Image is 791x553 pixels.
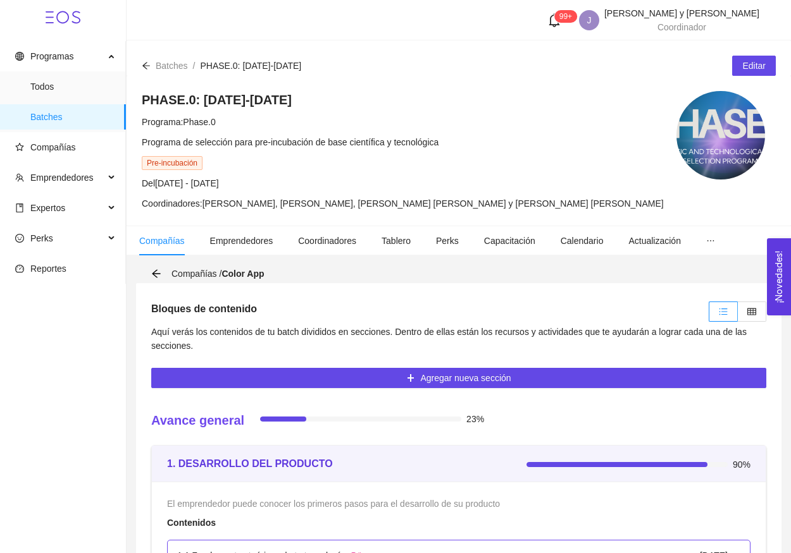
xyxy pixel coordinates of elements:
span: PHASE.0: [DATE]-[DATE] [200,61,301,71]
span: ellipsis [706,236,715,245]
span: El emprendedor puede conocer los primeros pasos para el desarrollo de su producto [167,499,500,509]
span: Compañías [30,142,76,152]
sup: 126 [554,10,577,23]
button: Open Feedback Widget [767,238,791,315]
span: Programa de selección para pre-incubación de base científica y tecnológica [142,137,439,147]
span: Perks [30,233,53,243]
span: Programa: Phase.0 [142,117,216,127]
span: 90% [733,460,751,469]
span: book [15,204,24,212]
strong: Color App [221,269,264,279]
span: / [193,61,196,71]
span: Compañías / [171,269,265,279]
span: Todos [30,74,116,99]
span: Coordinadores [298,236,356,246]
span: bell [547,13,561,27]
span: [PERSON_NAME] y [PERSON_NAME] [604,8,759,18]
span: smile [15,234,24,243]
span: star [15,143,24,152]
span: Aquí verás los contenidos de tu batch divididos en secciones. Dentro de ellas están los recursos ... [151,327,747,351]
span: Coordinador [657,22,706,32]
span: Batches [30,104,116,130]
span: Capacitación [484,236,535,246]
span: Calendario [561,236,604,246]
span: Emprendedores [30,173,94,183]
span: Pre-incubación [142,156,202,170]
span: Del [DATE] - [DATE] [142,178,219,188]
span: dashboard [15,264,24,273]
h5: Bloques de contenido [151,301,257,317]
span: plus [406,374,415,384]
span: J [587,10,591,30]
span: 23% [466,415,484,423]
strong: Contenidos [167,518,216,528]
span: Actualización [628,236,681,246]
span: Editar [742,59,766,73]
button: plusAgregar nueva sección [151,368,766,388]
span: Expertos [30,203,65,213]
span: arrow-left [142,61,151,70]
span: Reportes [30,264,66,274]
strong: 1. DESARROLLO DEL PRODUCTO [167,458,333,469]
span: global [15,52,24,61]
h4: PHASE.0: [DATE]-[DATE] [142,91,664,109]
span: arrow-left [151,269,161,279]
span: Coordinadores: [PERSON_NAME], [PERSON_NAME], [PERSON_NAME] [PERSON_NAME] y [PERSON_NAME] [PERSON_... [142,198,664,209]
span: Perks [436,236,459,246]
div: Volver [151,269,161,279]
span: Emprendedores [210,236,273,246]
span: table [747,307,756,316]
button: Editar [732,56,776,76]
span: Tablero [382,236,411,246]
h4: Avance general [151,411,244,429]
span: Agregar nueva sección [420,371,511,385]
span: unordered-list [719,307,728,316]
span: Batches [156,61,188,71]
span: Compañías [139,236,185,246]
span: team [15,173,24,182]
span: Programas [30,51,73,61]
